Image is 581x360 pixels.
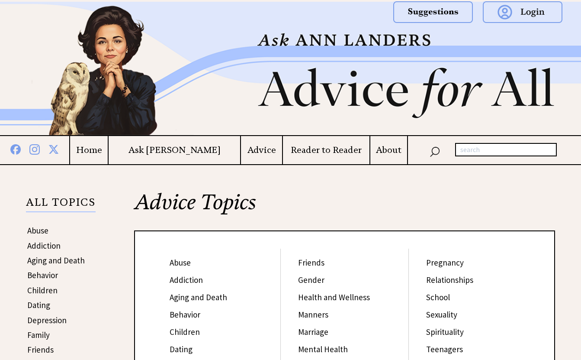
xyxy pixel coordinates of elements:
[298,327,328,337] a: Marriage
[430,145,440,157] img: search_nav.png
[170,257,191,268] a: Abuse
[298,257,324,268] a: Friends
[298,344,348,354] a: Mental Health
[426,344,463,354] a: Teenagers
[426,292,450,302] a: School
[426,257,464,268] a: Pregnancy
[370,145,407,156] a: About
[298,292,370,302] a: Health and Wellness
[393,1,473,23] img: suggestions.png
[426,275,473,285] a: Relationships
[70,145,108,156] a: Home
[10,143,21,155] img: facebook%20blue.png
[426,327,464,337] a: Spirituality
[170,309,200,320] a: Behavior
[27,225,48,236] a: Abuse
[170,292,227,302] a: Aging and Death
[27,344,54,355] a: Friends
[134,191,555,230] h2: Advice Topics
[483,1,562,23] img: login.png
[27,330,50,340] a: Family
[455,143,557,157] input: search
[298,275,324,285] a: Gender
[283,145,369,156] a: Reader to Reader
[27,315,67,325] a: Depression
[241,145,282,156] a: Advice
[27,270,58,280] a: Behavior
[27,300,50,310] a: Dating
[29,143,40,155] img: instagram%20blue.png
[170,344,193,354] a: Dating
[26,198,96,212] p: ALL TOPICS
[426,309,457,320] a: Sexuality
[27,285,58,295] a: Children
[27,255,85,266] a: Aging and Death
[27,240,61,251] a: Addiction
[298,309,328,320] a: Manners
[109,145,240,156] a: Ask [PERSON_NAME]
[170,327,200,337] a: Children
[48,143,59,154] img: x%20blue.png
[170,275,203,285] a: Addiction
